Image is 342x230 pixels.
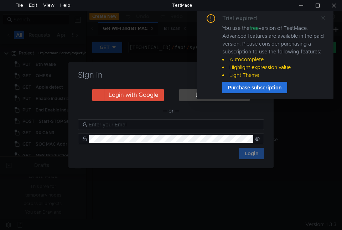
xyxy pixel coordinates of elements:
[89,121,260,129] input: Enter your Email
[249,25,259,31] span: free
[78,106,264,115] div: — or —
[179,89,250,101] button: Login with GitHub
[222,56,325,63] li: Autocomplete
[92,89,164,101] button: Login with Google
[222,82,287,93] button: Purchase subscription
[222,24,325,79] div: You use the version of TestMace. Advanced features are available in the paid version. Please cons...
[222,14,265,23] div: Trial expired
[222,63,325,71] li: Highlight expression value
[222,71,325,79] li: Light Theme
[77,71,265,79] h3: Sign in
